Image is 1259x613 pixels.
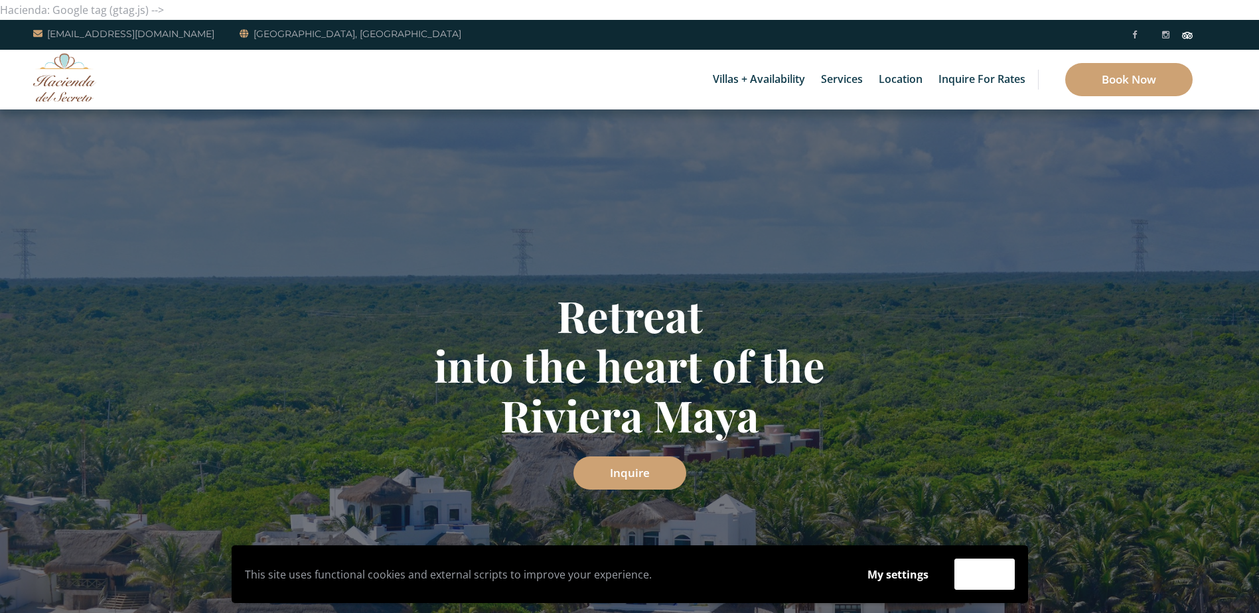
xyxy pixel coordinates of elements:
[706,50,812,109] a: Villas + Availability
[932,50,1032,109] a: Inquire for Rates
[242,291,1018,440] h1: Retreat into the heart of the Riviera Maya
[573,456,686,490] a: Inquire
[33,53,96,102] img: Awesome Logo
[855,559,941,590] button: My settings
[240,26,461,42] a: [GEOGRAPHIC_DATA], [GEOGRAPHIC_DATA]
[1065,63,1193,96] a: Book Now
[1182,32,1193,38] img: Tripadvisor_logomark.svg
[872,50,929,109] a: Location
[814,50,869,109] a: Services
[954,559,1015,590] button: Accept
[33,26,214,42] a: [EMAIL_ADDRESS][DOMAIN_NAME]
[245,565,842,584] p: This site uses functional cookies and external scripts to improve your experience.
